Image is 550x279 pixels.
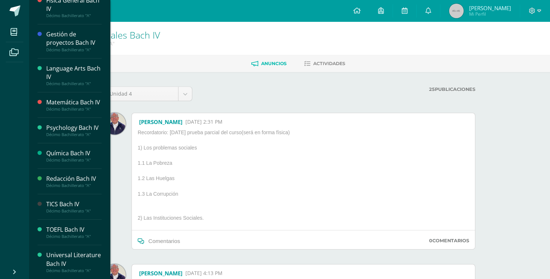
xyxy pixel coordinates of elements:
strong: 25 [429,87,435,92]
a: Unidad 4 [104,87,192,101]
a: Redacción Bach IVDécimo Bachillerato "A" [46,175,102,188]
span: Mi Perfil [469,11,511,17]
div: Décimo Bachillerato "A" [46,268,102,273]
div: Décimo Bachillerato "A" [46,13,102,18]
p: 1.3 La Corrupción [135,191,306,200]
strong: 0 [429,238,432,243]
img: 45x45 [449,4,464,18]
label: Comentarios [429,238,469,243]
a: TOEFL Bach IVDécimo Bachillerato "A" [46,226,102,239]
div: Décimo Bachillerato "A" [46,158,102,163]
div: Décimo Bachillerato "A" [46,81,102,86]
a: Actividades [304,58,345,69]
img: 8a9643c1d9fe29367a6b5a0e38b41c38.png [104,113,126,135]
div: Décimo Bachillerato "A" [46,208,102,214]
a: Language Arts Bach IVDécimo Bachillerato "A" [46,64,102,86]
a: Matemática Bach IVDécimo Bachillerato "A" [46,98,102,112]
a: TICS Bach IVDécimo Bachillerato "A" [46,200,102,214]
a: Universal Literature Bach IVDécimo Bachillerato "A" [46,251,102,273]
a: Anuncios [251,58,287,69]
label: Publicaciones [261,87,475,92]
p: 1) Los problemas sociales [135,144,306,154]
span: Actividades [313,61,345,66]
span: [DATE] 4:13 PM [185,270,223,277]
a: Gestión de proyectos Bach IVDécimo Bachillerato "A" [46,30,102,52]
div: Décimo Bachillerato "A" [46,132,102,137]
span: Anuncios [261,61,287,66]
div: Décimo Bachillerato "A" [46,183,102,188]
a: [PERSON_NAME] [139,270,182,277]
span: Unidad 4 [110,87,173,101]
div: TICS Bach IV [46,200,102,208]
span: [DATE] 2:31 PM [185,118,223,125]
p: Recordatorio: [DATE] prueba parcial del curso(será en forma física) [135,129,306,139]
div: Universal Literature Bach IV [46,251,102,268]
div: Language Arts Bach IV [46,64,102,81]
div: Química Bach IV [46,149,102,158]
a: Química Bach IVDécimo Bachillerato "A" [46,149,102,163]
span: Comentarios [148,238,180,244]
p: 1.2 Las Huelgas [135,175,306,184]
p: 1.1 La Pobreza [135,160,306,169]
div: Redacción Bach IV [46,175,102,183]
div: Décimo Bachillerato "A" [46,47,102,52]
p: 2) Las Instituciones Sociales. [135,215,306,224]
div: Décimo Bachillerato "A" [46,107,102,112]
span: [PERSON_NAME] [469,4,511,12]
div: Psychology Bach IV [46,124,102,132]
a: Psychology Bach IVDécimo Bachillerato "A" [46,124,102,137]
div: Gestión de proyectos Bach IV [46,30,102,47]
a: [PERSON_NAME] [139,118,182,125]
div: Décimo Bachillerato "A" [46,234,102,239]
div: Matemática Bach IV [46,98,102,107]
div: TOEFL Bach IV [46,226,102,234]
